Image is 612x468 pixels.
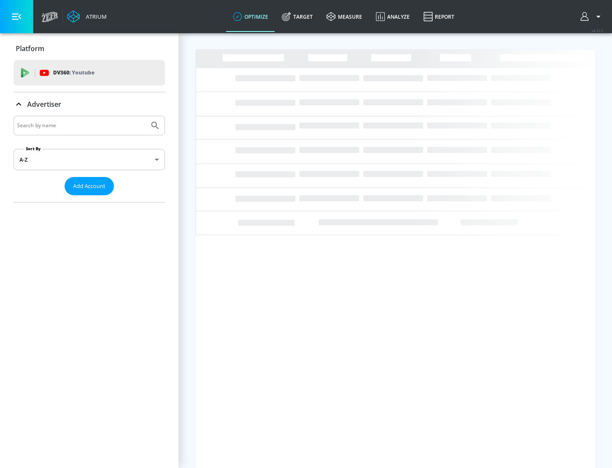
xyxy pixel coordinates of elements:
[14,37,165,60] div: Platform
[53,68,94,77] p: DV360:
[16,44,44,53] p: Platform
[592,28,603,33] span: v 4.22.2
[65,177,114,195] button: Add Account
[72,68,94,77] p: Youtube
[24,146,42,151] label: Sort By
[27,100,61,109] p: Advertiser
[275,1,320,32] a: Target
[369,1,416,32] a: Analyze
[320,1,369,32] a: measure
[73,181,105,191] span: Add Account
[14,149,165,170] div: A-Z
[14,116,165,202] div: Advertiser
[82,13,107,20] div: Atrium
[17,120,146,131] input: Search by name
[67,10,107,23] a: Atrium
[14,92,165,116] div: Advertiser
[416,1,461,32] a: Report
[226,1,275,32] a: optimize
[14,195,165,202] nav: list of Advertiser
[14,60,165,86] div: DV360: Youtube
